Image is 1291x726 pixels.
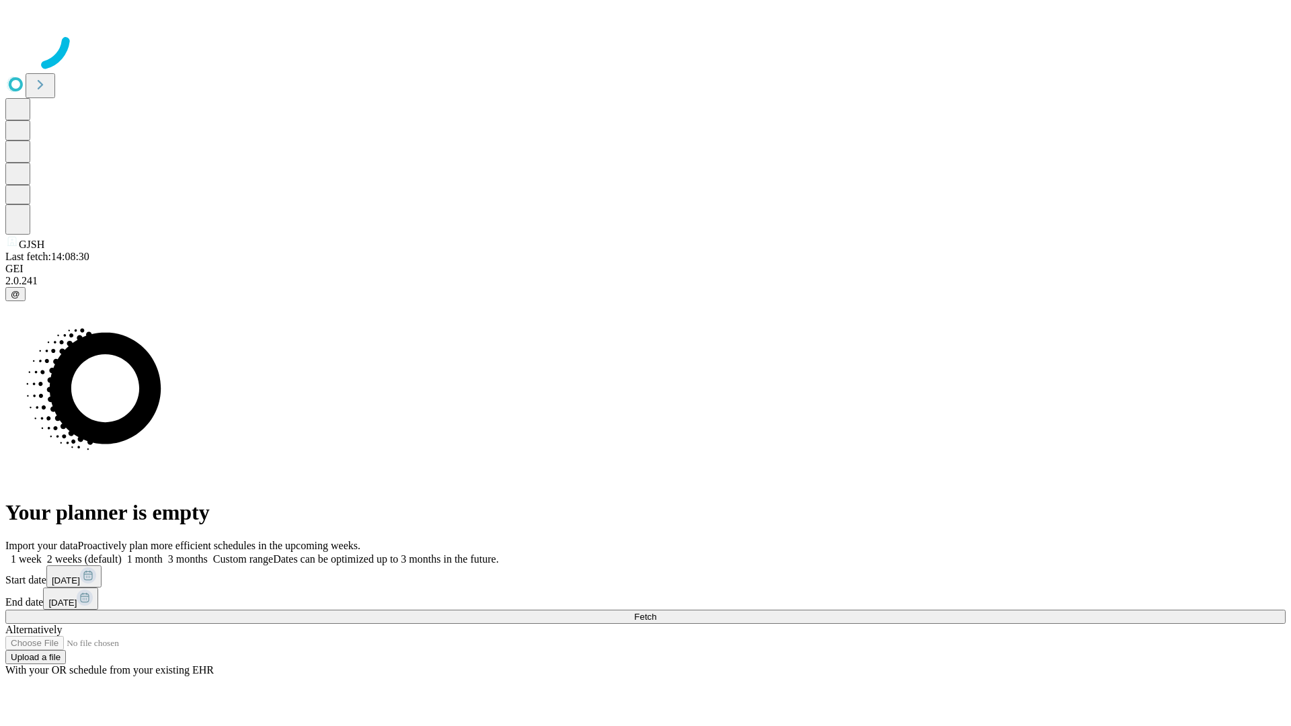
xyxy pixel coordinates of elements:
[19,239,44,250] span: GJSH
[5,664,214,676] span: With your OR schedule from your existing EHR
[127,553,163,565] span: 1 month
[47,553,122,565] span: 2 weeks (default)
[43,588,98,610] button: [DATE]
[5,650,66,664] button: Upload a file
[5,588,1286,610] div: End date
[46,565,102,588] button: [DATE]
[11,553,42,565] span: 1 week
[213,553,273,565] span: Custom range
[5,624,62,635] span: Alternatively
[5,565,1286,588] div: Start date
[5,540,78,551] span: Import your data
[78,540,360,551] span: Proactively plan more efficient schedules in the upcoming weeks.
[5,287,26,301] button: @
[5,610,1286,624] button: Fetch
[5,251,89,262] span: Last fetch: 14:08:30
[168,553,208,565] span: 3 months
[273,553,498,565] span: Dates can be optimized up to 3 months in the future.
[5,263,1286,275] div: GEI
[11,289,20,299] span: @
[634,612,656,622] span: Fetch
[5,500,1286,525] h1: Your planner is empty
[48,598,77,608] span: [DATE]
[5,275,1286,287] div: 2.0.241
[52,575,80,586] span: [DATE]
